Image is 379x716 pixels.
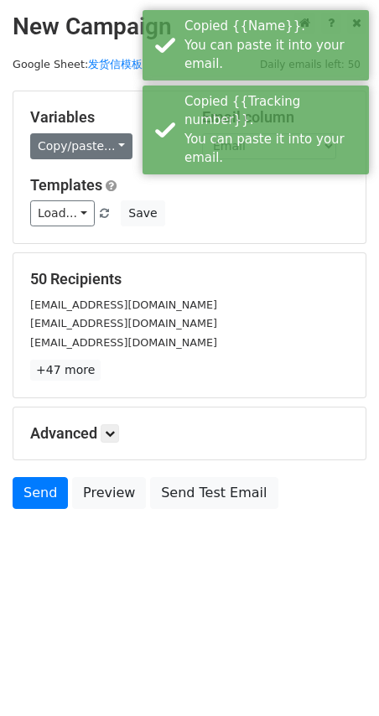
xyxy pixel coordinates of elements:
[88,58,143,70] a: 发货信模板
[184,17,362,74] div: Copied {{Name}}. You can paste it into your email.
[13,13,366,41] h2: New Campaign
[295,636,379,716] iframe: Chat Widget
[30,200,95,226] a: Load...
[30,336,217,349] small: [EMAIL_ADDRESS][DOMAIN_NAME]
[13,477,68,509] a: Send
[30,424,349,443] h5: Advanced
[30,298,217,311] small: [EMAIL_ADDRESS][DOMAIN_NAME]
[150,477,278,509] a: Send Test Email
[121,200,164,226] button: Save
[30,176,102,194] a: Templates
[30,108,177,127] h5: Variables
[30,270,349,288] h5: 50 Recipients
[295,636,379,716] div: 聊天小组件
[13,58,143,70] small: Google Sheet:
[184,92,362,168] div: Copied {{Tracking number}}. You can paste it into your email.
[30,360,101,381] a: +47 more
[30,317,217,329] small: [EMAIL_ADDRESS][DOMAIN_NAME]
[72,477,146,509] a: Preview
[30,133,132,159] a: Copy/paste...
